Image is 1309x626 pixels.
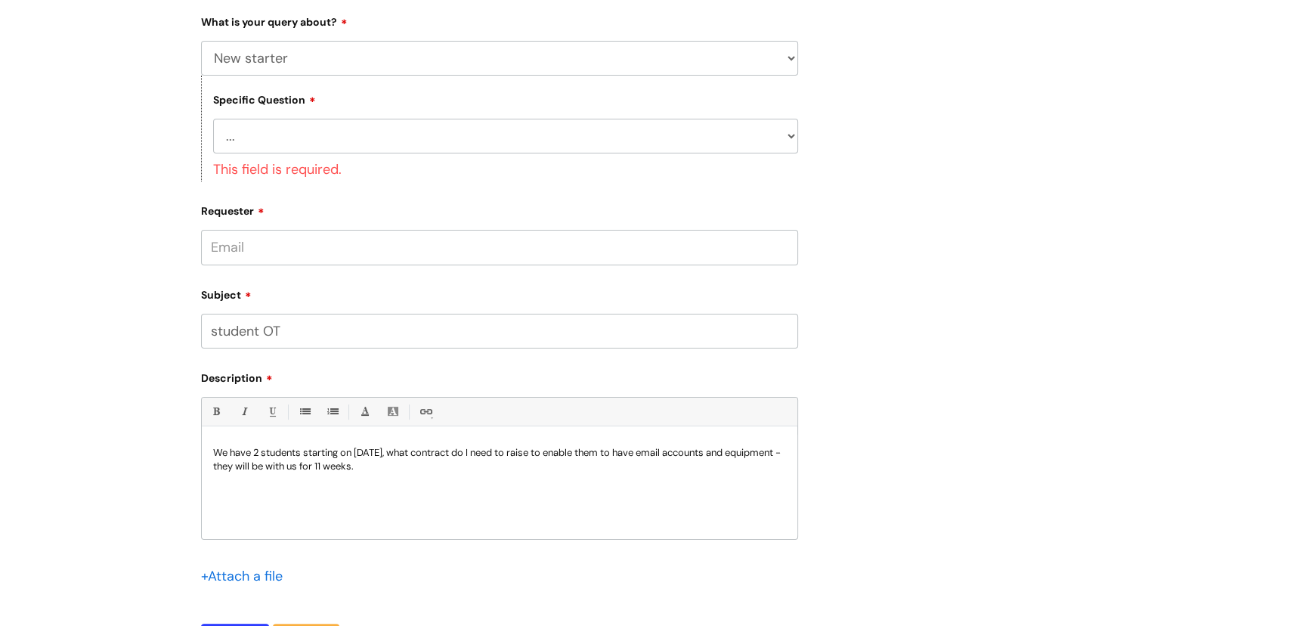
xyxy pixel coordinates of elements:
[213,446,786,473] p: We have 2 students starting on [DATE], what contract do I need to raise to enable them to have em...
[383,402,402,421] a: Back Color
[213,153,798,181] div: This field is required.
[201,284,798,302] label: Subject
[206,402,225,421] a: Bold (Ctrl-B)
[201,564,292,588] div: Attach a file
[213,91,316,107] label: Specific Question
[201,11,798,29] label: What is your query about?
[323,402,342,421] a: 1. Ordered List (Ctrl-Shift-8)
[295,402,314,421] a: • Unordered List (Ctrl-Shift-7)
[201,367,798,385] label: Description
[416,402,435,421] a: Link
[234,402,253,421] a: Italic (Ctrl-I)
[262,402,281,421] a: Underline(Ctrl-U)
[201,230,798,265] input: Email
[201,200,798,218] label: Requester
[355,402,374,421] a: Font Color
[201,567,208,585] span: +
